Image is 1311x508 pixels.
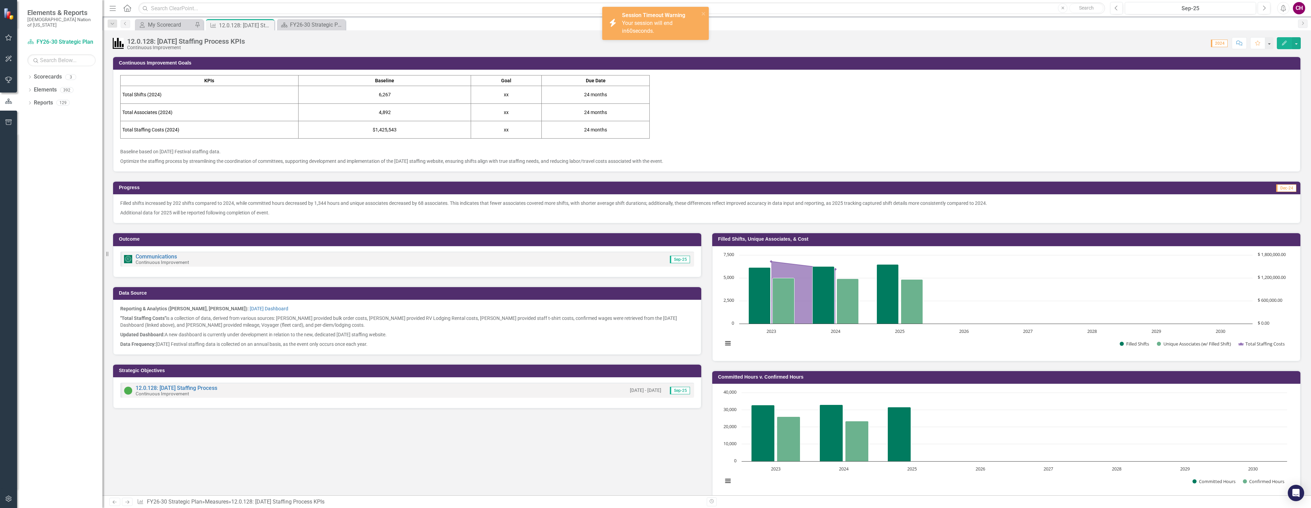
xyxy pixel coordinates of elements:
strong: Goal [501,78,511,83]
text: 2027 [1023,328,1033,334]
text: 10,000 [723,440,736,447]
button: Show Confirmed Hours [1243,478,1284,484]
strong: KPIs [204,78,214,83]
a: 12.0.128: [DATE] Staffing Process [136,385,217,391]
path: 2023, 6,125. Filled Shifts. [749,267,771,324]
img: Report [124,255,132,263]
path: 2024, 23,368. Confirmed Hours. [845,421,869,461]
h3: Outcome [119,237,698,242]
span: 2024 [1211,40,1228,47]
a: Reports [34,99,53,107]
strong: Baseline [375,78,394,83]
div: Sep-25 [1127,4,1254,13]
button: Show Filled Shifts [1120,341,1149,347]
text: 2,500 [723,297,734,303]
div: Chart. Highcharts interactive chart. [719,252,1293,354]
td: Total Associates (2024) [121,103,299,121]
text: 20,000 [723,423,736,429]
text: 2023 [771,466,781,472]
path: 2024, 4,892. Unique Associates (w/ Filled Shift). [837,279,859,324]
small: Continuous Improvement [136,259,189,265]
path: 2024, 6,267. Filled Shifts. [813,266,834,324]
text: 2030 [1216,328,1225,334]
h3: Data Source [119,291,698,296]
path: 2023, 1,629,804. Total Staffing Costs. [770,260,773,263]
div: 129 [56,100,70,106]
div: 12.0.128: [DATE] Staffing Process KPIs [231,498,325,505]
text: 0 [734,457,736,464]
text: 2027 [1044,466,1053,472]
button: Show Total Staffing Costs [1239,341,1284,347]
button: CH [1293,2,1305,14]
path: 2025, 6,469. Filled Shifts. [877,264,899,324]
strong: Session Timeout Warning [622,12,685,18]
text: 2028 [1112,466,1121,472]
svg: Interactive chart [719,252,1291,354]
a: FY26-30 Strategic Plan [279,20,344,29]
a: Elements [34,86,57,94]
div: 12.0.128: [DATE] Staffing Process KPIs [127,38,245,45]
a: FY26-30 Strategic Plan [147,498,202,505]
strong: Data Frequency: [120,341,156,347]
text: 0 [732,320,734,326]
td: 24 months [542,86,650,103]
button: View chart menu, Chart [723,476,733,486]
h3: Strategic Objectives [119,368,698,373]
span: 60 [626,28,633,34]
strong: "Total Staffing Costs" [120,315,166,321]
a: My Scorecard [137,20,193,29]
svg: Interactive chart [719,389,1291,492]
text: 2026 [976,466,985,472]
span: Sep-25 [670,387,690,394]
a: Communications [136,253,177,260]
path: 2023, 32,747. Committed Hours. [751,405,775,461]
div: FY26-30 Strategic Plan [290,20,344,29]
button: Show Committed Hours [1192,478,1235,484]
h3: Continuous Improvement Goals [119,60,1297,66]
td: $1,425,543 [298,121,471,138]
text: $ 0.00 [1258,320,1269,326]
text: 30,000 [723,406,736,412]
div: 12.0.128: [DATE] Staffing Process KPIs [219,21,273,30]
path: 2024, 1,425,543. Total Staffing Costs. [834,268,837,270]
text: 2028 [1087,328,1097,334]
text: 2025 [907,466,917,472]
button: close [701,10,706,17]
text: 40,000 [723,389,736,395]
p: Baseline based on [DATE] Festival staffing data. [120,147,1293,156]
div: Open Intercom Messenger [1288,485,1304,501]
path: 2023, 4,993. Unique Associates (w/ Filled Shift). [773,278,795,324]
h3: Filled Shifts, Unique Associates, & Cost [718,237,1297,242]
text: 2030 [1248,466,1258,472]
small: Continuous Improvement [136,391,189,396]
span: Elements & Reports [27,9,96,17]
a: FY26-30 Strategic Plan [27,38,96,46]
strong: Due Date [586,78,606,83]
text: 5,000 [723,274,734,280]
span: Dec-24 [1276,184,1296,192]
td: xx [471,86,542,103]
g: Confirmed Hours, bar series 2 of 2 with 8 bars. [777,393,1254,462]
img: CI Action Plan Approved/In Progress [124,386,132,395]
a: [DATE] Dashboard [250,306,288,311]
text: 2026 [959,328,969,334]
text: $ 1,200,000.00 [1258,274,1286,280]
path: 2025, 4,824. Unique Associates (w/ Filled Shift). [901,279,923,324]
p: is a collection of data, derived from various sources: [PERSON_NAME] provided bulk order costs, [... [120,313,694,330]
input: Search Below... [27,54,96,66]
span: Search [1079,5,1094,11]
g: Unique Associates (w/ Filled Shift), series 2 of 3. Bar series with 8 bars. Y axis, values. [773,255,1221,324]
div: My Scorecard [148,20,193,29]
path: 2025, 31,541. Committed Hours. [888,407,911,461]
p: A new dashboard is currently under development in relation to the new, dedicated [DATE] staffing ... [120,330,694,339]
p: Additional data for 2025 will be reported following completion of event. [120,208,1293,216]
g: Committed Hours, bar series 1 of 2 with 8 bars. [751,393,1254,462]
strong: Reporting & Analytics ([PERSON_NAME], [PERSON_NAME]): [120,306,249,311]
small: [DEMOGRAPHIC_DATA] Nation of [US_STATE] [27,17,96,28]
a: Scorecards [34,73,62,81]
text: 2023 [767,328,776,334]
p: Filled shifts increased by 202 shifts compared to 2024, while committed hours decreased by 1,344 ... [120,200,1293,208]
td: xx [471,121,542,138]
button: Search [1069,3,1103,13]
